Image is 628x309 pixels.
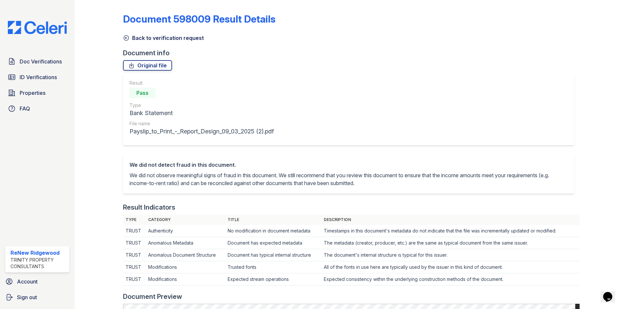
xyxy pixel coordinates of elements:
[3,291,72,304] a: Sign out
[130,80,274,86] div: Result
[123,292,182,301] div: Document Preview
[321,261,580,273] td: All of the fonts in use here are typically used by the issuer in this kind of document.
[123,203,175,212] div: Result Indicators
[130,109,274,118] div: Bank Statement
[5,86,69,99] a: Properties
[5,55,69,68] a: Doc Verifications
[321,273,580,285] td: Expected consistency within the underlying construction methods of the document.
[20,105,30,112] span: FAQ
[17,278,38,285] span: Account
[225,237,321,249] td: Document has expected metadata
[123,249,146,261] td: TRUST
[146,225,225,237] td: Authenticity
[146,215,225,225] th: Category
[146,261,225,273] td: Modifications
[123,48,580,58] div: Document info
[130,120,274,127] div: File name
[20,89,45,97] span: Properties
[123,273,146,285] td: TRUST
[225,225,321,237] td: No modification in document metadata
[146,273,225,285] td: Modifications
[5,102,69,115] a: FAQ
[3,275,72,288] a: Account
[20,73,57,81] span: ID Verifications
[17,293,37,301] span: Sign out
[225,273,321,285] td: Expected stream operations
[321,249,580,261] td: The document's internal structure is typical for this issuer.
[225,261,321,273] td: Trusted fonts
[123,60,172,71] a: Original file
[146,237,225,249] td: Anomalous Metadata
[146,249,225,261] td: Anomalous Document Structure
[123,13,275,25] a: Document 598009 Result Details
[20,58,62,65] span: Doc Verifications
[225,215,321,225] th: Title
[601,283,621,302] iframe: chat widget
[321,225,580,237] td: Timestamps in this document's metadata do not indicate that the file was incrementally updated or...
[123,237,146,249] td: TRUST
[130,102,274,109] div: Type
[130,171,568,187] p: We did not observe meaningful signs of fraud in this document. We still recommend that you review...
[130,161,568,169] div: We did not detect fraud in this document.
[5,71,69,84] a: ID Verifications
[123,261,146,273] td: TRUST
[10,249,67,257] div: ReNew Ridgewood
[321,215,580,225] th: Description
[130,88,156,98] div: Pass
[123,225,146,237] td: TRUST
[3,21,72,34] img: CE_Logo_Blue-a8612792a0a2168367f1c8372b55b34899dd931a85d93a1a3d3e32e68fde9ad4.png
[321,237,580,249] td: The metadata (creator, producer, etc.) are the same as typical document from the same issuer.
[225,249,321,261] td: Document has typical internal structure
[130,127,274,136] div: Payslip_to_Print_-_Report_Design_09_03_2025 (2).pdf
[123,215,146,225] th: Type
[123,34,204,42] a: Back to verification request
[10,257,67,270] div: Trinity Property Consultants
